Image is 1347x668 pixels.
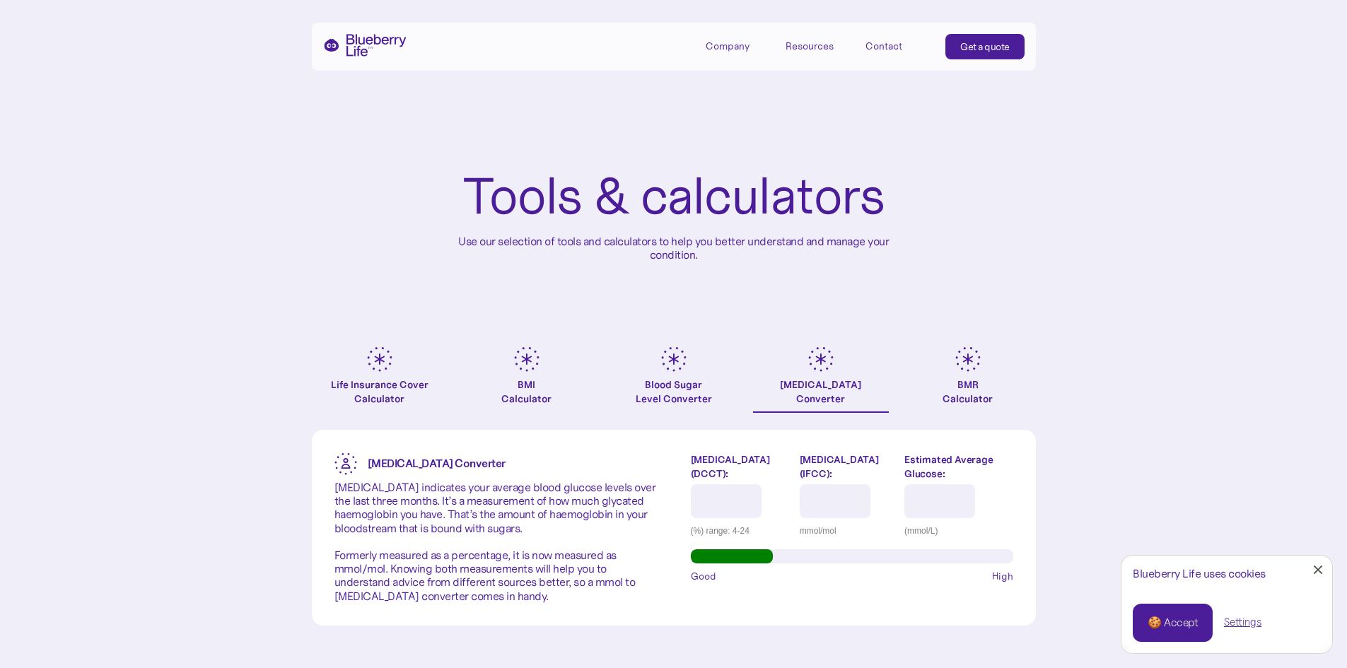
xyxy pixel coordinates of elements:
[312,346,448,413] a: Life Insurance Cover Calculator
[501,377,552,406] div: BMI Calculator
[459,346,595,413] a: BMICalculator
[1133,604,1213,642] a: 🍪 Accept
[691,569,716,583] span: Good
[786,34,849,57] div: Resources
[1133,567,1321,580] div: Blueberry Life uses cookies
[945,34,1025,59] a: Get a quote
[786,40,834,52] div: Resources
[448,235,900,262] p: Use our selection of tools and calculators to help you better understand and manage your condition.
[706,40,750,52] div: Company
[992,569,1013,583] span: High
[636,377,712,406] div: Blood Sugar Level Converter
[368,456,506,470] strong: [MEDICAL_DATA] Converter
[312,377,448,406] div: Life Insurance Cover Calculator
[606,346,742,413] a: Blood SugarLevel Converter
[904,524,1013,538] div: (mmol/L)
[904,452,1013,481] label: Estimated Average Glucose:
[865,40,902,52] div: Contact
[960,40,1010,54] div: Get a quote
[800,452,894,481] label: [MEDICAL_DATA] (IFCC):
[1148,615,1198,631] div: 🍪 Accept
[943,377,993,406] div: BMR Calculator
[1224,615,1261,630] a: Settings
[1304,556,1332,584] a: Close Cookie Popup
[900,346,1036,413] a: BMRCalculator
[706,34,769,57] div: Company
[753,346,889,413] a: [MEDICAL_DATA]Converter
[334,481,657,603] p: [MEDICAL_DATA] indicates your average blood glucose levels over the last three months. It’s a mea...
[323,34,407,57] a: home
[780,377,861,406] div: [MEDICAL_DATA] Converter
[800,524,894,538] div: mmol/mol
[691,452,789,481] label: [MEDICAL_DATA] (DCCT):
[691,524,789,538] div: (%) range: 4-24
[1318,570,1319,570] div: Close Cookie Popup
[462,170,885,223] h1: Tools & calculators
[865,34,929,57] a: Contact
